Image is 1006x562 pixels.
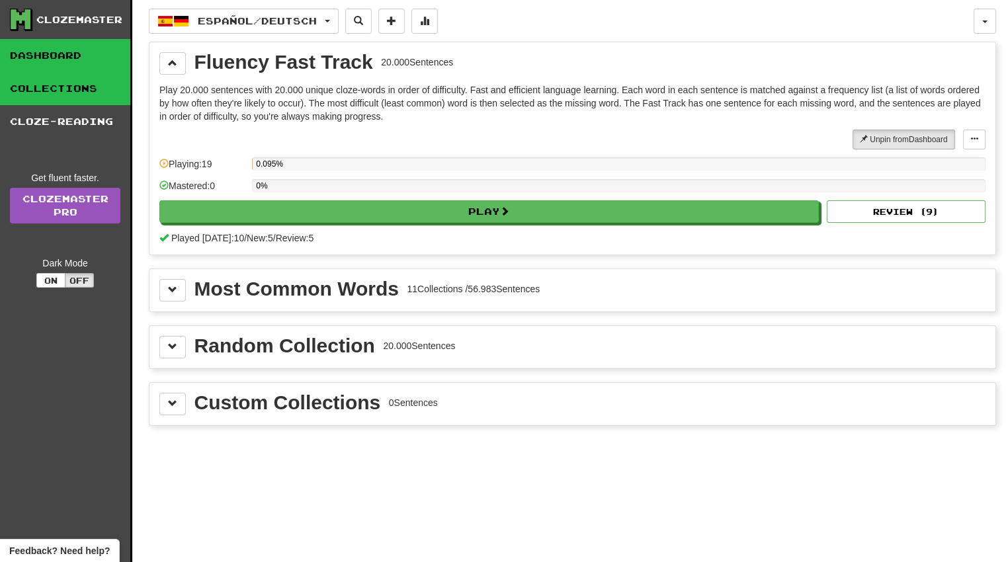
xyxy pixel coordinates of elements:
[171,233,244,243] span: Played [DATE]: 10
[159,200,819,223] button: Play
[149,9,339,34] button: Español/Deutsch
[159,157,245,179] div: Playing: 19
[407,282,540,296] div: 11 Collections / 56.983 Sentences
[378,9,405,34] button: Add sentence to collection
[273,233,276,243] span: /
[159,179,245,201] div: Mastered: 0
[9,544,110,557] span: Open feedback widget
[247,233,273,243] span: New: 5
[827,200,985,223] button: Review (9)
[159,83,985,123] p: Play 20.000 sentences with 20.000 unique cloze-words in order of difficulty. Fast and efficient l...
[345,9,372,34] button: Search sentences
[389,396,438,409] div: 0 Sentences
[411,9,438,34] button: More stats
[198,15,317,26] span: Español / Deutsch
[10,171,120,184] div: Get fluent faster.
[276,233,314,243] span: Review: 5
[194,279,399,299] div: Most Common Words
[194,393,381,413] div: Custom Collections
[383,339,455,352] div: 20.000 Sentences
[194,52,373,72] div: Fluency Fast Track
[10,188,120,223] a: ClozemasterPro
[244,233,247,243] span: /
[36,13,122,26] div: Clozemaster
[36,273,65,288] button: On
[381,56,453,69] div: 20.000 Sentences
[853,130,955,149] button: Unpin fromDashboard
[65,273,94,288] button: Off
[194,336,375,356] div: Random Collection
[10,257,120,270] div: Dark Mode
